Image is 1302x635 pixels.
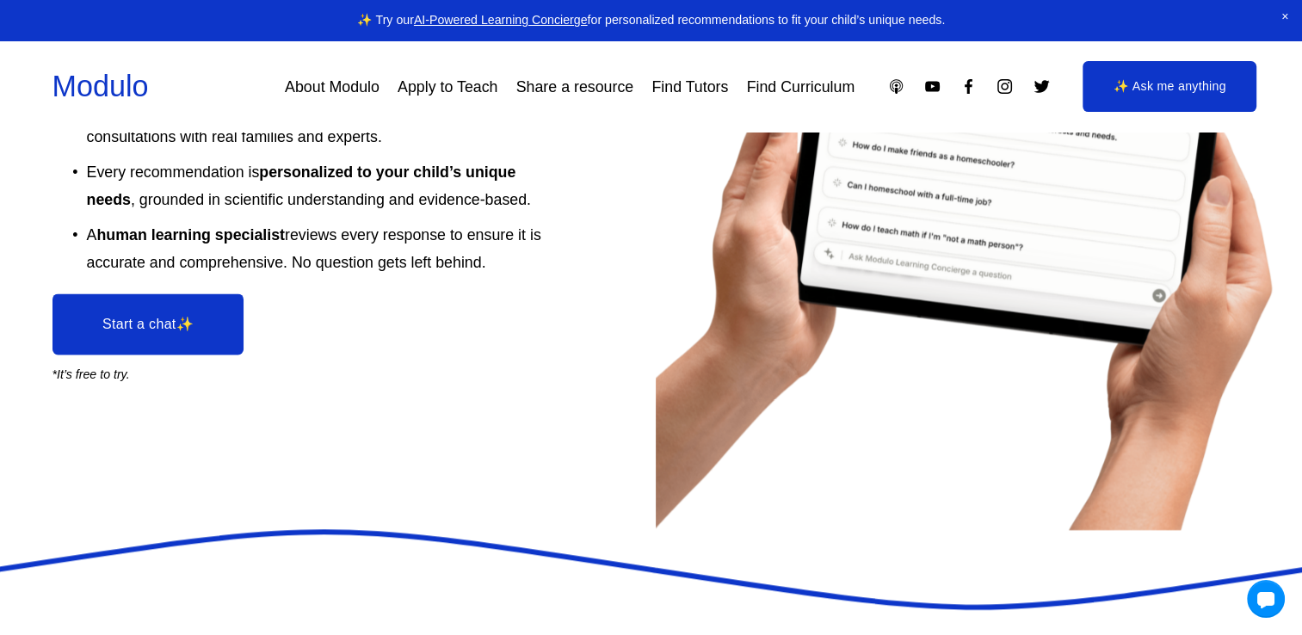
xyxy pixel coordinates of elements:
[1033,77,1051,96] a: Twitter
[52,70,149,102] a: Modulo
[651,71,728,102] a: Find Tutors
[52,367,130,381] em: *It’s free to try.
[96,226,285,244] strong: human learning specialist
[87,163,521,208] strong: personalized to your child’s unique needs
[1083,61,1256,113] a: ✨ Ask me anything
[516,71,634,102] a: Share a resource
[960,77,978,96] a: Facebook
[285,71,379,102] a: About Modulo
[87,221,546,276] p: A reviews every response to ensure it is accurate and comprehensive. No question gets left behind.
[923,77,941,96] a: YouTube
[887,77,905,96] a: Apple Podcasts
[87,158,546,213] p: Every recommendation is , grounded in scientific understanding and evidence-based.
[747,71,855,102] a: Find Curriculum
[398,71,497,102] a: Apply to Teach
[414,13,588,27] a: AI-Powered Learning Concierge
[52,293,244,354] a: Start a chat✨
[996,77,1014,96] a: Instagram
